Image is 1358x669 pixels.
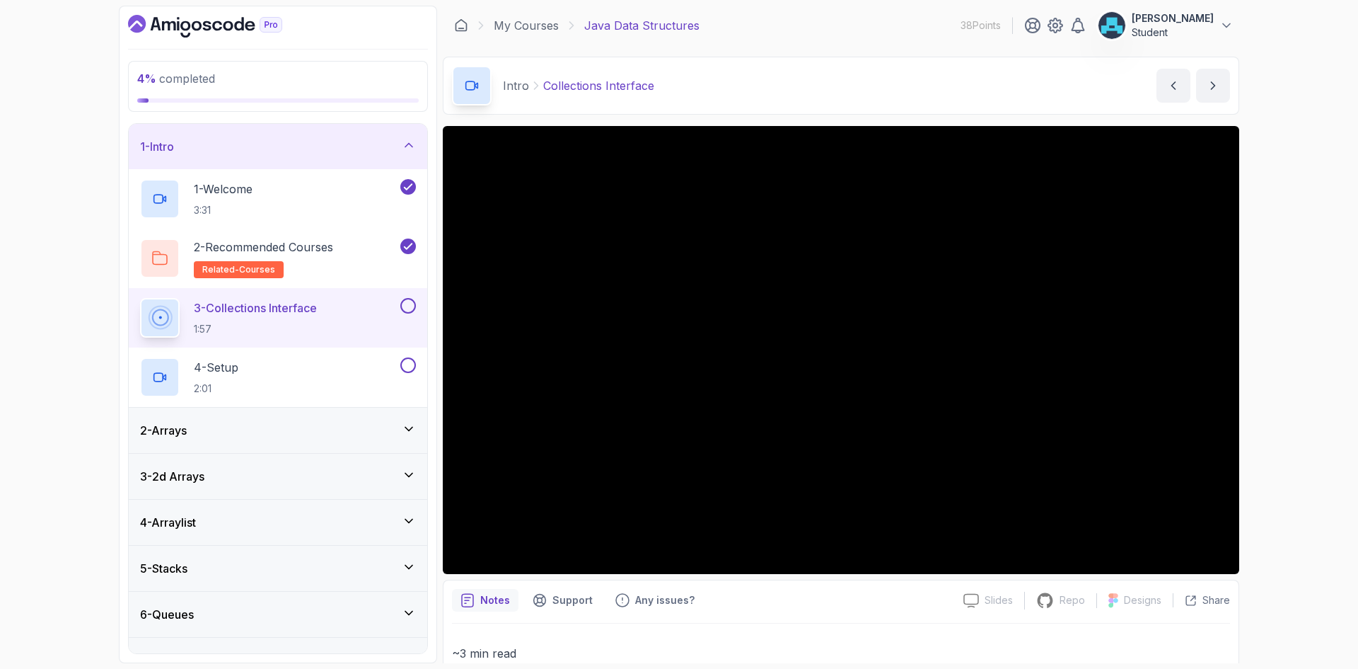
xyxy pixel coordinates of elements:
button: Feedback button [607,589,703,612]
img: user profile image [1098,12,1125,39]
h3: 1 - Intro [140,138,174,155]
iframe: chat widget [1089,356,1344,605]
p: Any issues? [635,593,695,607]
button: 2-Arrays [129,408,427,453]
h3: 5 - Stacks [140,560,187,577]
p: [PERSON_NAME] [1132,11,1214,25]
h3: 7 - Linked Lists [140,652,215,669]
button: next content [1196,69,1230,103]
button: 3-2d Arrays [129,454,427,499]
button: previous content [1156,69,1190,103]
p: 2 - Recommended Courses [194,239,333,256]
button: 1-Intro [129,124,427,169]
iframe: chat widget [1299,612,1344,655]
button: 4-Arraylist [129,500,427,545]
p: 2:01 [194,382,238,396]
p: Collections Interface [543,77,654,94]
button: 3-Collections Interface1:57 [140,298,416,338]
a: Dashboard [454,18,468,33]
a: My Courses [494,17,559,34]
p: 4 - Setup [194,359,238,376]
button: 5-Stacks [129,546,427,591]
span: 4 % [137,72,156,86]
p: 38 Points [961,18,1001,33]
p: Support [552,593,593,607]
button: notes button [452,589,518,612]
h3: 2 - Arrays [140,422,187,439]
iframe: 2 - Collections Interface [443,126,1239,574]
button: 1-Welcome3:31 [140,179,416,219]
h3: 6 - Queues [140,606,194,623]
button: Support button [524,589,601,612]
button: 2-Recommended Coursesrelated-courses [140,239,416,278]
p: 3 - Collections Interface [194,299,317,316]
p: ~3 min read [452,644,1230,663]
h3: 4 - Arraylist [140,514,196,531]
p: Student [1132,25,1214,40]
p: Intro [503,77,529,94]
button: 6-Queues [129,592,427,637]
button: user profile image[PERSON_NAME]Student [1098,11,1234,40]
span: related-courses [202,264,275,275]
span: completed [137,72,215,86]
p: Notes [480,593,510,607]
p: 3:31 [194,203,253,217]
a: Dashboard [128,15,315,38]
p: Java Data Structures [584,17,700,34]
button: 4-Setup2:01 [140,358,416,397]
p: Repo [1060,593,1085,607]
p: 1 - Welcome [194,181,253,198]
p: Slides [985,593,1013,607]
h3: 3 - 2d Arrays [140,468,204,485]
p: 1:57 [194,322,317,336]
